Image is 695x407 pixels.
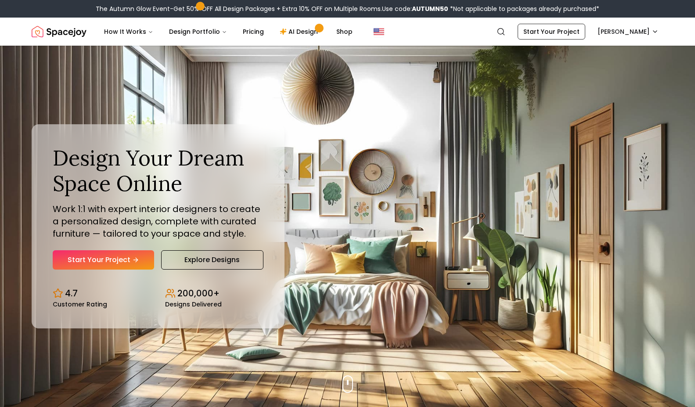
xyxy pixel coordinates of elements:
[97,23,360,40] nav: Main
[161,250,263,270] a: Explore Designs
[518,24,585,40] a: Start Your Project
[273,23,328,40] a: AI Design
[374,26,384,37] img: United States
[412,4,448,13] b: AUTUMN50
[65,287,78,299] p: 4.7
[53,203,263,240] p: Work 1:1 with expert interior designers to create a personalized design, complete with curated fu...
[592,24,664,40] button: [PERSON_NAME]
[32,18,664,46] nav: Global
[165,301,222,307] small: Designs Delivered
[32,23,86,40] img: Spacejoy Logo
[53,301,107,307] small: Customer Rating
[53,145,263,196] h1: Design Your Dream Space Online
[53,250,154,270] a: Start Your Project
[236,23,271,40] a: Pricing
[382,4,448,13] span: Use code:
[448,4,599,13] span: *Not applicable to packages already purchased*
[97,23,160,40] button: How It Works
[53,280,263,307] div: Design stats
[96,4,599,13] div: The Autumn Glow Event-Get 50% OFF All Design Packages + Extra 10% OFF on Multiple Rooms.
[32,23,86,40] a: Spacejoy
[329,23,360,40] a: Shop
[162,23,234,40] button: Design Portfolio
[177,287,220,299] p: 200,000+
